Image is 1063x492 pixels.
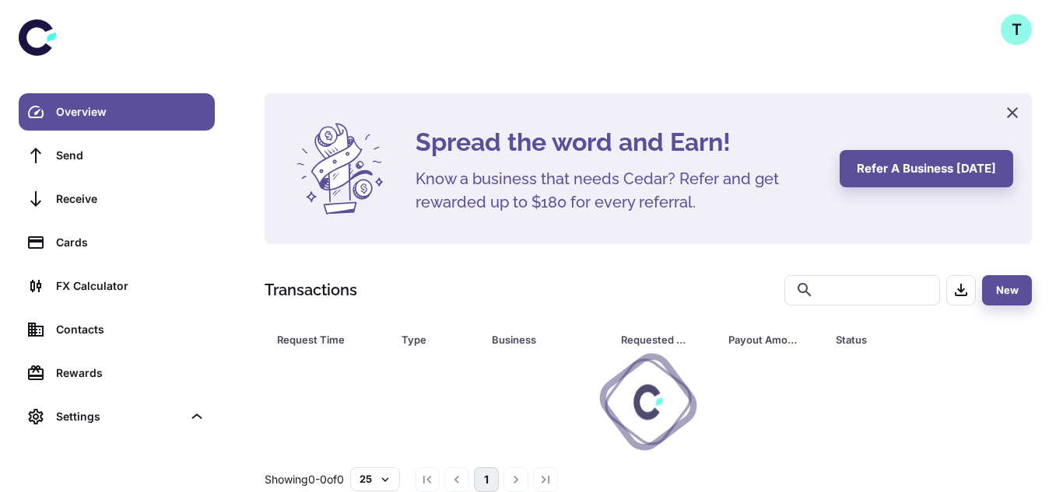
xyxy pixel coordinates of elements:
a: Send [19,137,215,174]
a: Cards [19,224,215,261]
div: Settings [56,408,182,425]
span: Type [402,329,473,351]
button: page 1 [474,467,499,492]
div: Send [56,147,205,164]
button: 25 [350,467,400,490]
span: Request Time [277,329,383,351]
div: FX Calculator [56,277,205,295]
h1: Transactions [265,278,357,302]
div: Request Time [277,329,363,351]
h5: Know a business that needs Cedar? Refer and get rewarded up to $180 for every referral. [416,167,805,214]
div: Status [836,329,947,351]
div: Receive [56,190,205,208]
div: Overview [56,103,205,120]
a: Receive [19,180,215,218]
div: Settings [19,398,215,435]
span: Status [836,329,967,351]
div: Type [402,329,453,351]
div: Rewards [56,365,205,382]
div: Requested Amount [621,329,689,351]
div: Contacts [56,321,205,338]
div: Payout Amount [728,329,797,351]
p: Showing 0-0 of 0 [265,471,344,488]
h4: Spread the word and Earn! [416,124,821,161]
a: FX Calculator [19,267,215,305]
a: Overview [19,93,215,131]
nav: pagination navigation [412,467,560,492]
button: T [1001,14,1032,45]
a: Rewards [19,354,215,392]
a: Contacts [19,311,215,348]
button: New [982,275,1032,305]
span: Requested Amount [621,329,710,351]
div: Cards [56,234,205,251]
span: Payout Amount [728,329,817,351]
button: Refer a business [DATE] [840,150,1013,187]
